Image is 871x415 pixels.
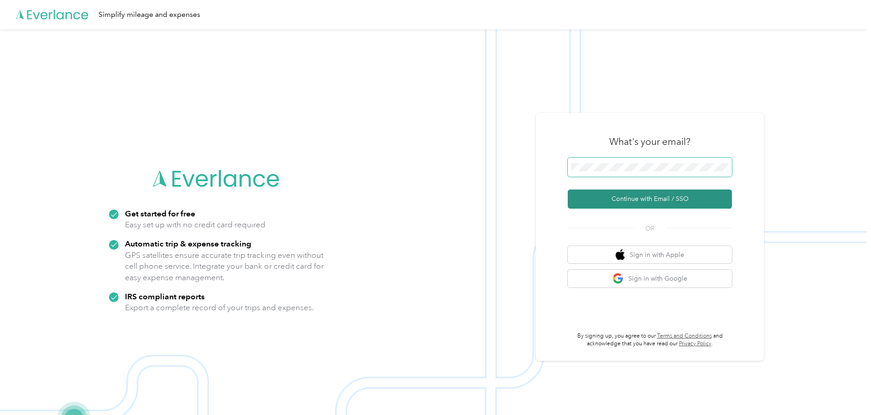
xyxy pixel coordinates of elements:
[568,246,732,264] button: apple logoSign in with Apple
[125,239,251,248] strong: Automatic trip & expense tracking
[125,292,205,301] strong: IRS compliant reports
[568,190,732,209] button: Continue with Email / SSO
[125,302,314,313] p: Export a complete record of your trips and expenses.
[657,333,712,339] a: Terms and Conditions
[125,250,324,283] p: GPS satellites ensure accurate trip tracking even without cell phone service. Integrate your bank...
[634,224,666,233] span: OR
[568,270,732,287] button: google logoSign in with Google
[99,9,200,20] div: Simplify mileage and expenses
[125,219,265,231] p: Easy set up with no credit card required
[125,209,195,218] strong: Get started for free
[679,340,711,347] a: Privacy Policy
[616,249,625,261] img: apple logo
[568,332,732,348] p: By signing up, you agree to our and acknowledge that you have read our .
[612,273,624,284] img: google logo
[609,135,690,148] h3: What's your email?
